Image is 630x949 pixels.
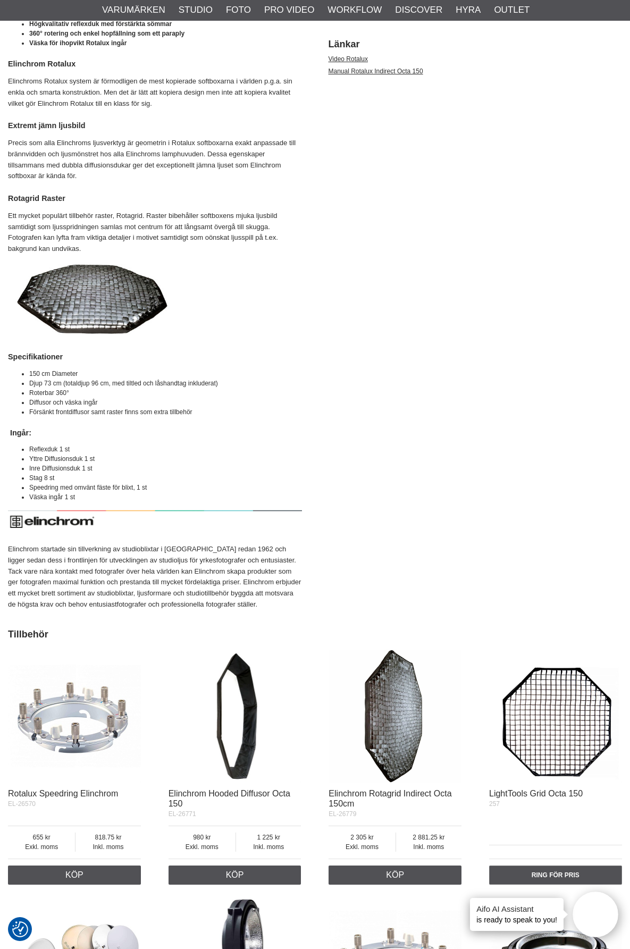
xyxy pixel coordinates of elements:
[169,789,290,808] a: Elinchrom Hooded Diffusor Octa 150
[29,464,302,473] li: Inre Diffusionsduk 1 st
[29,30,184,37] strong: 360° rotering och enkel hopfällning som ett paraply
[8,800,36,808] span: EL-26570
[75,833,140,842] span: 818.75
[494,3,530,17] a: Outlet
[264,3,314,17] a: Pro Video
[489,866,622,885] a: Ring för pris
[29,454,302,464] li: Yttre Diffusionsduk 1 st
[29,398,302,407] li: Diffusor och väska ingår
[329,55,368,63] a: Video Rotalux
[395,3,442,17] a: Discover
[329,38,623,51] h2: Länkar
[8,628,622,641] h2: Tillbehör
[8,866,141,885] a: Köp
[329,833,395,842] span: 2 305
[226,3,251,17] a: Foto
[10,429,31,437] strong: Ingår:
[396,842,461,852] span: Inkl. moms
[8,138,302,182] p: Precis som alla Elinchroms ljusverktyg är geometrin i Rotalux softboxarna exakt anpassade till br...
[8,544,302,610] p: Elinchrom startade sin tillverkning av studioblixtar i [GEOGRAPHIC_DATA] redan 1962 och ligger se...
[489,789,583,798] a: LightTools Grid Octa 150
[8,842,75,852] span: Exkl. moms
[236,842,301,852] span: Inkl. moms
[329,810,356,818] span: EL-26779
[29,20,172,28] strong: Högkvalitativ reflexduk med förstärkta sömmar
[29,388,302,398] li: Roterbar 360°
[8,120,302,131] h4: Extremt jämn ljusbild
[396,833,461,842] span: 2 881.25
[12,921,28,937] img: Revisit consent button
[327,3,382,17] a: Workflow
[329,866,461,885] a: Köp
[8,351,302,362] h4: Specifikationer
[169,866,301,885] a: Köp
[29,473,302,483] li: Stag 8 st
[75,842,140,852] span: Inkl. moms
[476,903,557,914] h4: Aifo AI Assistant
[470,898,564,931] div: is ready to speak to you!
[329,68,423,75] a: Manual Rotalux Indirect Octa 150
[8,833,75,842] span: 655
[179,3,213,17] a: Studio
[29,379,302,388] li: Djup 73 cm (totaldjup 96 cm, med tiltled och låshandtag inkluderat)
[8,76,302,109] p: Elinchroms Rotalux system är förmodligen de mest kopierade softboxarna i världen p.g.a. sin enkla...
[29,407,302,417] li: Försänkt frontdiffusor samt raster finns som extra tillbehör
[169,833,236,842] span: 980
[8,509,302,533] img: Elinchrom Authorized Distributor
[29,492,302,502] li: Väska ingår 1 st
[29,369,302,379] li: 150 cm Diameter
[8,650,141,783] img: Rotalux Speedring Elinchrom
[329,842,395,852] span: Exkl. moms
[329,650,461,783] img: Elinchrom Rotagrid Indirect Octa 150cm
[456,3,481,17] a: Hyra
[12,920,28,939] button: Samtyckesinställningar
[8,193,302,204] h4: Rotagrid Raster
[236,833,301,842] span: 1 225
[329,789,451,808] a: Elinchrom Rotagrid Indirect Octa 150cm
[8,58,302,69] h4: Elinchrom Rotalux
[29,444,302,454] li: Reflexduk 1 st
[489,650,622,783] img: LightTools Grid Octa 150
[169,842,236,852] span: Exkl. moms
[29,39,127,47] strong: Väska för ihopvikt Rotalux ingår
[489,800,500,808] span: 257
[8,211,302,255] p: Ett mycket populärt tillbehör raster, Rotagrid. Raster bibehåller softboxens mjuka ljusbild samti...
[169,810,196,818] span: EL-26771
[102,3,165,17] a: Varumärken
[29,483,302,492] li: Speedring med omvänt fäste för blixt, 1 st
[169,650,301,783] img: Elinchrom Hooded Diffusor Octa 150
[8,789,118,798] a: Rotalux Speedring Elinchrom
